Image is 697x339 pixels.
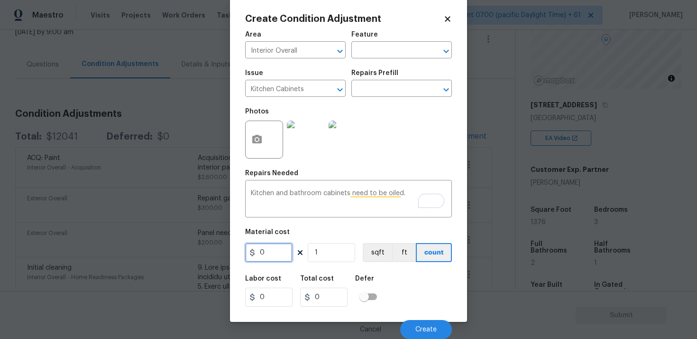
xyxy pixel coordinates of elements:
[440,83,453,96] button: Open
[245,108,269,115] h5: Photos
[355,275,374,282] h5: Defer
[392,243,416,262] button: ft
[400,320,452,339] button: Create
[440,45,453,58] button: Open
[245,229,290,235] h5: Material cost
[245,275,281,282] h5: Labor cost
[415,326,437,333] span: Create
[245,14,443,24] h2: Create Condition Adjustment
[245,170,298,177] h5: Repairs Needed
[416,243,452,262] button: count
[345,320,396,339] button: Cancel
[333,83,347,96] button: Open
[363,243,392,262] button: sqft
[351,31,378,38] h5: Feature
[333,45,347,58] button: Open
[245,31,261,38] h5: Area
[300,275,334,282] h5: Total cost
[351,70,398,76] h5: Repairs Prefill
[251,190,446,210] textarea: To enrich screen reader interactions, please activate Accessibility in Grammarly extension settings
[360,326,381,333] span: Cancel
[245,70,263,76] h5: Issue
